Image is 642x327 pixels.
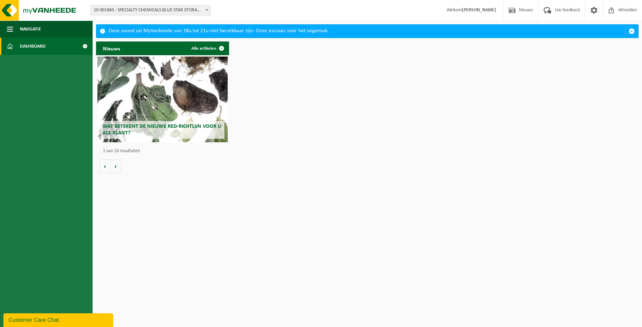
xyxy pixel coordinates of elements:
iframe: chat widget [3,312,115,327]
span: 10-901865 - SPECIALTY CHEMICALS BLUE STAR STORAGE - ZWIJNDRECHT [91,5,210,15]
span: Dashboard [20,38,46,55]
p: 1 van 10 resultaten [103,149,226,154]
div: Deze avond zal MyVanheede van 18u tot 21u niet bereikbaar zijn. Onze excuses voor het ongemak. [109,25,625,38]
span: 10-901865 - SPECIALTY CHEMICALS BLUE STAR STORAGE - ZWIJNDRECHT [91,5,211,15]
a: Alle artikelen [186,41,228,55]
strong: [PERSON_NAME] [462,8,496,13]
span: Wat betekent de nieuwe RED-richtlijn voor u als klant? [103,124,221,136]
button: Vorige [99,159,110,173]
span: Navigatie [20,21,41,38]
button: Volgende [110,159,121,173]
a: Wat betekent de nieuwe RED-richtlijn voor u als klant? [97,57,228,142]
h2: Nieuws [96,41,127,55]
